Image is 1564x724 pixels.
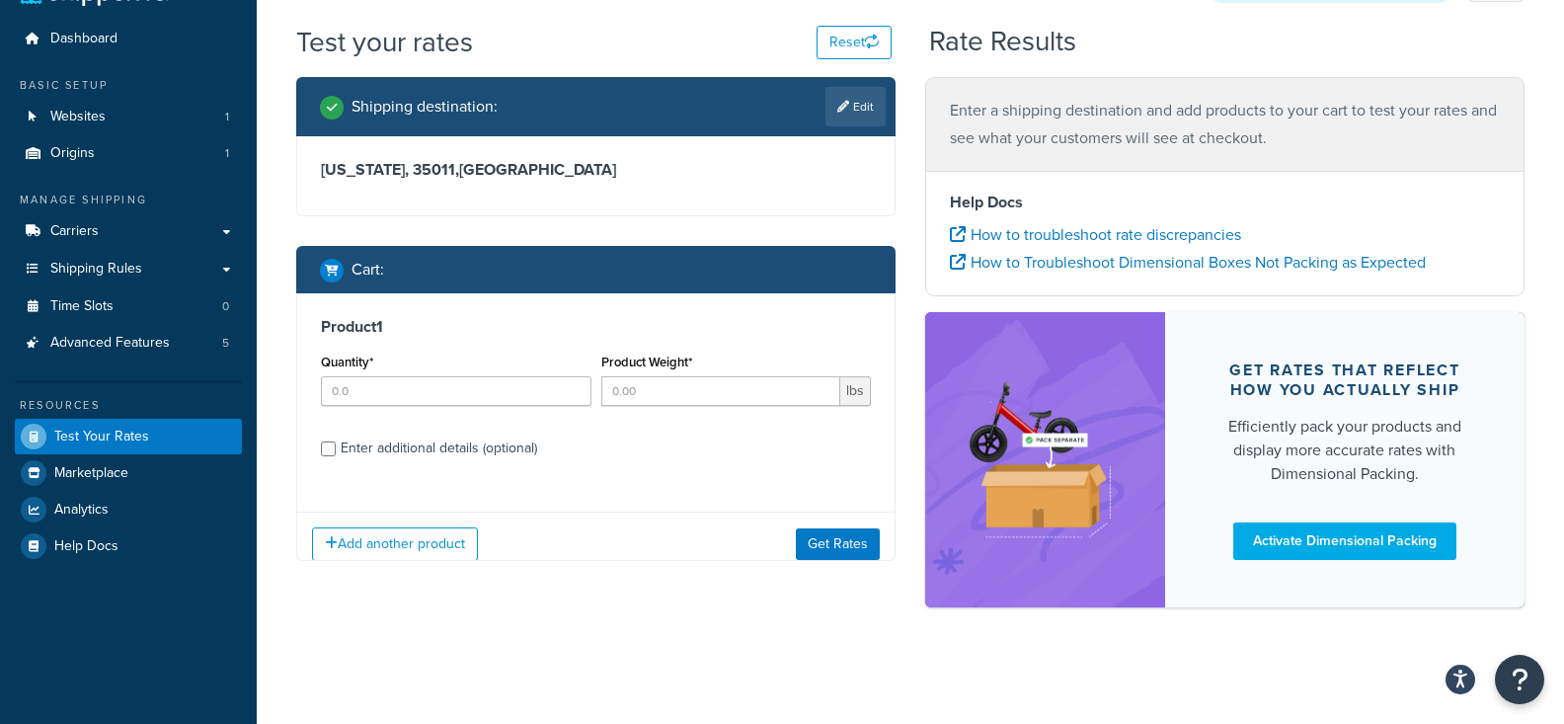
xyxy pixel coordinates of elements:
[321,317,871,337] h3: Product 1
[950,223,1241,246] a: How to troubleshoot rate discrepancies
[352,98,498,116] h2: Shipping destination :
[50,145,95,162] span: Origins
[601,376,841,406] input: 0.00
[54,429,149,445] span: Test Your Rates
[15,325,242,362] li: Advanced Features
[15,397,242,414] div: Resources
[15,135,242,172] li: Origins
[15,192,242,208] div: Manage Shipping
[15,288,242,325] li: Time Slots
[225,145,229,162] span: 1
[929,27,1076,57] h2: Rate Results
[15,99,242,135] a: Websites1
[321,442,336,456] input: Enter additional details (optional)
[50,31,117,47] span: Dashboard
[222,298,229,315] span: 0
[321,160,871,180] h3: [US_STATE], 35011 , [GEOGRAPHIC_DATA]
[1233,523,1456,560] a: Activate Dimensional Packing
[225,109,229,125] span: 1
[825,87,886,126] a: Edit
[15,21,242,57] a: Dashboard
[601,355,692,369] label: Product Weight*
[50,335,170,352] span: Advanced Features
[15,77,242,94] div: Basic Setup
[796,528,880,560] button: Get Rates
[950,97,1500,152] p: Enter a shipping destination and add products to your cart to test your rates and see what your c...
[817,26,892,59] button: Reset
[312,527,478,561] button: Add another product
[1495,655,1544,704] button: Open Resource Center
[950,191,1500,214] h4: Help Docs
[321,376,591,406] input: 0.0
[15,455,242,491] a: Marketplace
[15,135,242,172] a: Origins1
[15,288,242,325] a: Time Slots0
[50,109,106,125] span: Websites
[15,99,242,135] li: Websites
[15,492,242,527] a: Analytics
[54,502,109,519] span: Analytics
[352,261,384,279] h2: Cart :
[950,251,1426,274] a: How to Troubleshoot Dimensional Boxes Not Packing as Expected
[1212,415,1477,486] div: Efficiently pack your products and display more accurate rates with Dimensional Packing.
[955,342,1135,578] img: feature-image-dim-d40ad3071a2b3c8e08177464837368e35600d3c5e73b18a22c1e4bb210dc32ac.png
[50,298,114,315] span: Time Slots
[15,213,242,250] a: Carriers
[1212,361,1477,400] div: Get rates that reflect how you actually ship
[840,376,871,406] span: lbs
[50,261,142,278] span: Shipping Rules
[15,419,242,454] a: Test Your Rates
[296,23,473,61] h1: Test your rates
[321,355,373,369] label: Quantity*
[341,435,537,462] div: Enter additional details (optional)
[50,223,99,240] span: Carriers
[54,465,128,482] span: Marketplace
[15,251,242,287] a: Shipping Rules
[15,528,242,564] a: Help Docs
[54,538,118,555] span: Help Docs
[222,335,229,352] span: 5
[15,325,242,362] a: Advanced Features5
